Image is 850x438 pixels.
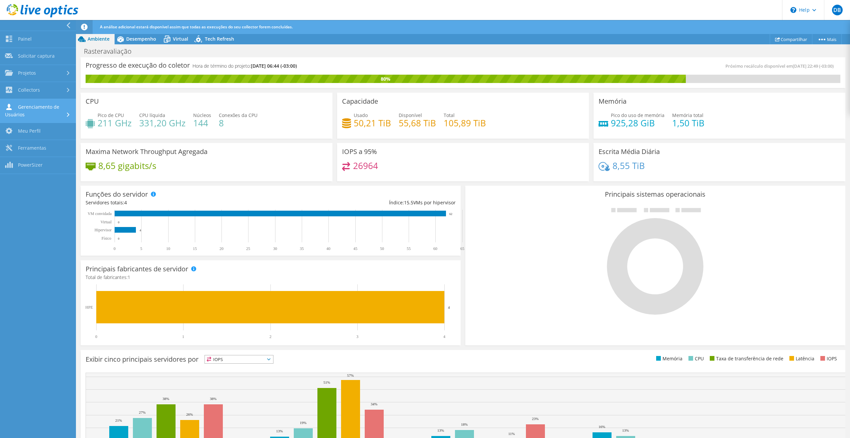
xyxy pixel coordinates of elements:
span: Memória total [672,112,703,118]
h4: 8 [219,119,257,127]
div: 80% [86,75,686,83]
text: 15 [193,246,197,251]
span: DB [832,5,843,15]
text: 13% [276,429,283,433]
text: 65 [460,246,464,251]
h4: 144 [193,119,211,127]
svg: \n [790,7,796,13]
h3: Principais fabricantes de servidor [86,265,188,273]
text: HPE [85,305,93,310]
h4: 211 GHz [98,119,132,127]
li: IOPS [819,355,837,362]
h3: Memória [599,98,627,105]
text: 20 [219,246,223,251]
text: 2 [269,334,271,339]
li: Latência [788,355,814,362]
h4: 1,50 TiB [672,119,704,127]
span: CPU líquida [139,112,165,118]
text: 34% [371,402,377,406]
span: A análise adicional estará disponível assim que todas as execuções do seu collector forem concluí... [100,24,293,30]
h4: 55,68 TiB [399,119,436,127]
div: Servidores totais: [86,199,270,206]
div: Índice: VMs por hipervisor [270,199,455,206]
h4: 50,21 TiB [354,119,391,127]
text: 0 [118,221,120,224]
h3: Capacidade [342,98,378,105]
text: 50 [380,246,384,251]
span: Disponível [399,112,422,118]
h3: Maxima Network Throughput Agregada [86,148,208,155]
h4: Hora de término do projeto: [193,62,297,70]
text: 3 [356,334,358,339]
text: 13% [622,428,629,432]
span: 15.5 [404,199,413,206]
span: Desempenho [126,36,156,42]
text: 0 [95,334,97,339]
text: 0 [114,246,116,251]
text: 35 [300,246,304,251]
span: 1 [128,274,130,280]
li: Taxa de transferência de rede [708,355,783,362]
text: 4 [140,229,141,232]
span: IOPS [205,355,273,363]
text: 10 [166,246,170,251]
text: 26% [186,412,193,416]
h4: 331,20 GHz [139,119,186,127]
h3: CPU [86,98,99,105]
h3: Funções do servidor [86,191,148,198]
span: [DATE] 22:49 (-03:00) [793,63,834,69]
h3: Principais sistemas operacionais [470,191,840,198]
h3: Escrita Média Diária [599,148,660,155]
h1: Rasteravaliação [81,48,142,55]
text: 45 [353,246,357,251]
li: Memória [654,355,682,362]
span: Pico de CPU [98,112,124,118]
h3: IOPS a 95% [342,148,377,155]
text: 21% [115,418,122,422]
span: Pico do uso de memória [611,112,664,118]
h4: Total de fabricantes: [86,274,456,281]
h4: 925,28 GiB [611,119,664,127]
span: Núcleos [193,112,211,118]
text: Virtual [101,220,112,224]
text: 4 [443,334,445,339]
text: 40 [326,246,330,251]
text: 0 [118,237,120,240]
text: 13% [437,428,444,432]
text: Hipervisor [95,228,112,232]
span: Ambiente [88,36,110,42]
text: 30 [273,246,277,251]
span: Próximo recálculo disponível em [725,63,837,69]
span: Total [444,112,455,118]
span: Virtual [173,36,188,42]
span: Conexões da CPU [219,112,257,118]
span: Usado [354,112,368,118]
text: 60 [433,246,437,251]
h4: 8,65 gigabits/s [98,162,156,169]
text: 23% [532,417,539,421]
text: 27% [139,410,146,414]
text: 38% [210,397,216,401]
a: Compartilhar [770,34,812,44]
text: 18% [461,422,468,426]
text: 4 [448,305,450,309]
h4: 105,89 TiB [444,119,486,127]
text: 57% [347,373,354,377]
text: 1 [182,334,184,339]
h4: 8,55 TiB [613,162,645,169]
text: 51% [323,380,330,384]
span: Tech Refresh [205,36,234,42]
span: 4 [124,199,127,206]
li: CPU [687,355,704,362]
text: 19% [300,421,306,425]
text: VM convidada [88,211,112,216]
text: 5 [140,246,142,251]
text: 38% [163,397,169,401]
text: 11% [508,432,515,436]
text: 25 [246,246,250,251]
tspan: Físico [102,236,111,241]
text: 55 [407,246,411,251]
a: Mais [812,34,842,44]
text: 62 [449,212,452,216]
span: [DATE] 06:44 (-03:00) [251,63,297,69]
